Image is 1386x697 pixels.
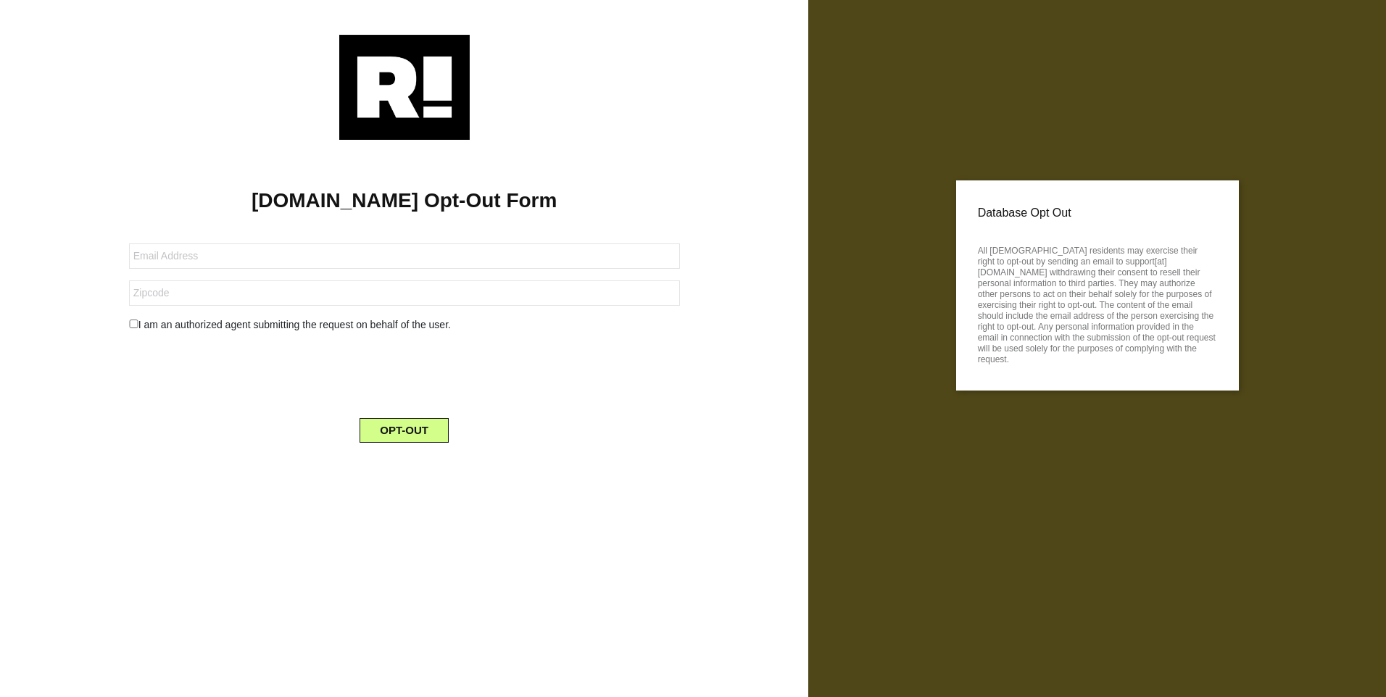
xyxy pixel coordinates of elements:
div: I am an authorized agent submitting the request on behalf of the user. [118,317,691,333]
p: Database Opt Out [978,202,1217,224]
p: All [DEMOGRAPHIC_DATA] residents may exercise their right to opt-out by sending an email to suppo... [978,241,1217,365]
iframe: reCAPTCHA [294,344,515,401]
img: Retention.com [339,35,470,140]
h1: [DOMAIN_NAME] Opt-Out Form [22,188,787,213]
button: OPT-OUT [360,418,449,443]
input: Zipcode [129,280,680,306]
input: Email Address [129,243,680,269]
